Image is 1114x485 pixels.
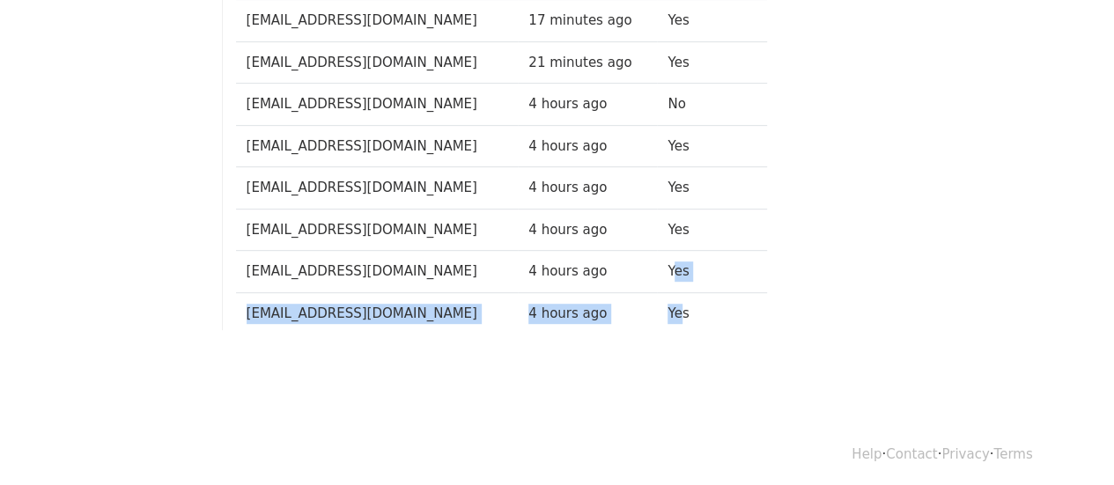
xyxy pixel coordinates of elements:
[236,251,519,293] td: [EMAIL_ADDRESS][DOMAIN_NAME]
[236,125,519,167] td: [EMAIL_ADDRESS][DOMAIN_NAME]
[657,167,766,209] td: Yes
[236,84,519,126] td: [EMAIL_ADDRESS][DOMAIN_NAME]
[657,41,766,84] td: Yes
[518,292,657,334] td: 4 hours ago
[1026,400,1114,485] iframe: Chat Widget
[518,125,657,167] td: 4 hours ago
[657,209,766,251] td: Yes
[852,446,882,462] a: Help
[518,41,657,84] td: 21 minutes ago
[657,125,766,167] td: Yes
[657,251,766,293] td: Yes
[518,209,657,251] td: 4 hours ago
[886,446,937,462] a: Contact
[236,167,519,209] td: [EMAIL_ADDRESS][DOMAIN_NAME]
[518,167,657,209] td: 4 hours ago
[993,446,1032,462] a: Terms
[941,446,989,462] a: Privacy
[518,251,657,293] td: 4 hours ago
[236,41,519,84] td: [EMAIL_ADDRESS][DOMAIN_NAME]
[236,209,519,251] td: [EMAIL_ADDRESS][DOMAIN_NAME]
[236,292,519,334] td: [EMAIL_ADDRESS][DOMAIN_NAME]
[657,292,766,334] td: Yes
[657,84,766,126] td: No
[518,84,657,126] td: 4 hours ago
